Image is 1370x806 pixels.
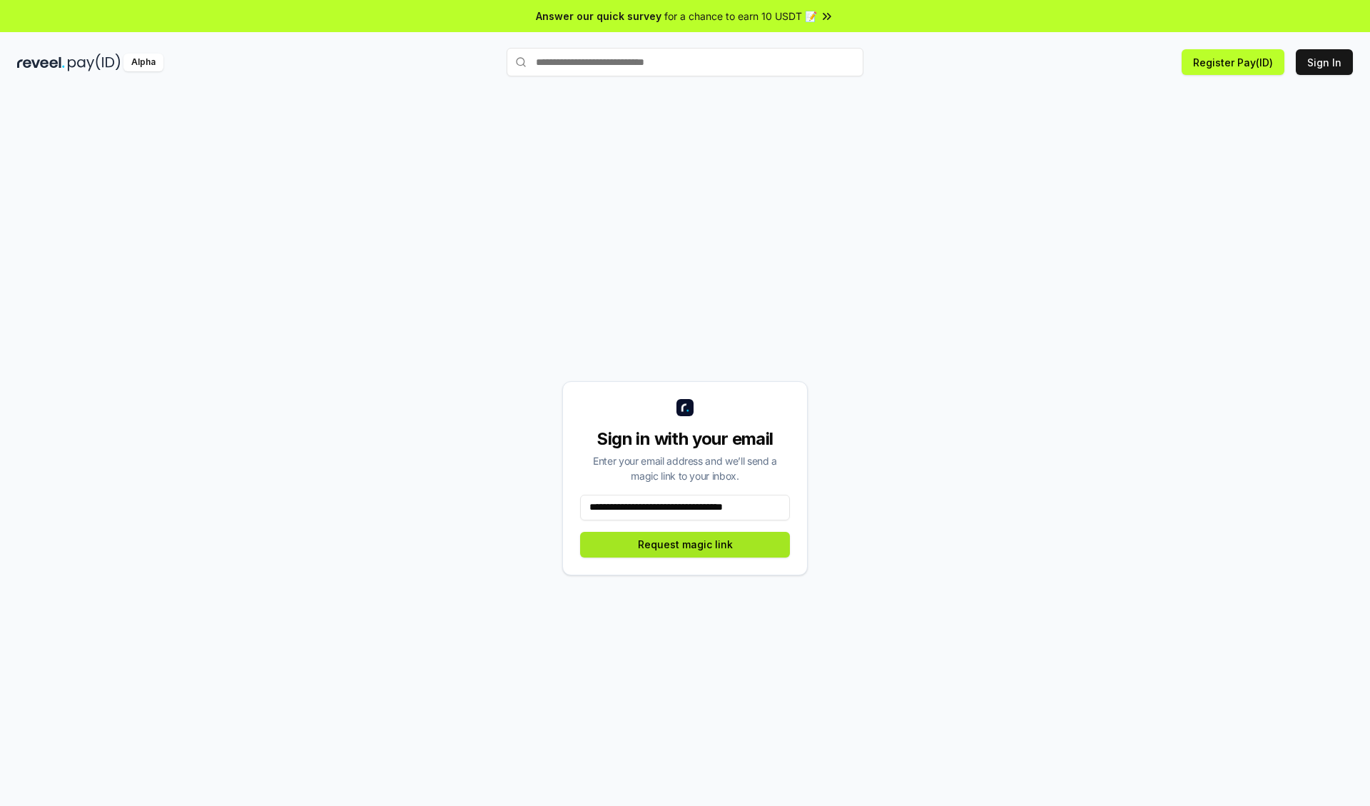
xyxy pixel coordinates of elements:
div: Alpha [123,54,163,71]
img: logo_small [676,399,694,416]
button: Request magic link [580,532,790,558]
div: Enter your email address and we’ll send a magic link to your inbox. [580,453,790,483]
span: Answer our quick survey [536,9,661,24]
button: Sign In [1296,49,1353,75]
span: for a chance to earn 10 USDT 📝 [664,9,817,24]
img: pay_id [68,54,121,71]
div: Sign in with your email [580,428,790,450]
img: reveel_dark [17,54,65,71]
button: Register Pay(ID) [1182,49,1284,75]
